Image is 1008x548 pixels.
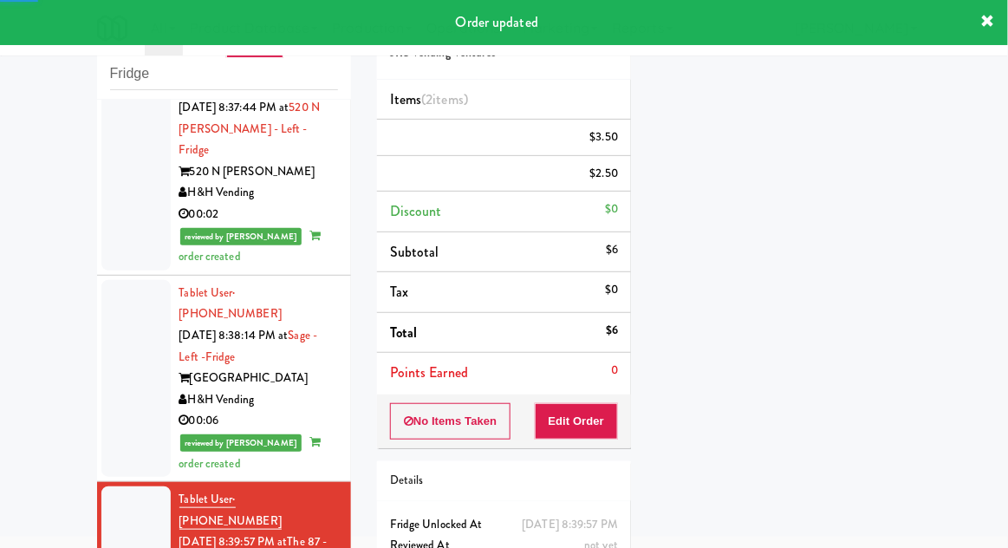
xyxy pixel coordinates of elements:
[179,99,321,158] a: 520 N [PERSON_NAME] - Left - Fridge
[179,327,289,343] span: [DATE] 8:38:14 PM at
[179,491,282,530] a: Tablet User· [PHONE_NUMBER]
[606,320,618,342] div: $6
[110,58,338,90] input: Search vision orders
[97,276,351,482] li: Tablet User· [PHONE_NUMBER][DATE] 8:38:14 PM atSage - Left -Fridge[GEOGRAPHIC_DATA]H&H Vending00:...
[390,514,618,536] div: Fridge Unlocked At
[606,239,618,261] div: $6
[611,360,618,382] div: 0
[179,368,338,389] div: [GEOGRAPHIC_DATA]
[390,242,439,262] span: Subtotal
[390,323,418,342] span: Total
[180,434,302,452] span: reviewed by [PERSON_NAME]
[179,389,338,411] div: H&H Vending
[179,161,338,183] div: 520 N [PERSON_NAME]
[433,89,465,109] ng-pluralize: items
[390,403,511,440] button: No Items Taken
[605,199,618,220] div: $0
[605,279,618,301] div: $0
[180,228,302,245] span: reviewed by [PERSON_NAME]
[179,434,321,472] span: order created
[390,470,618,492] div: Details
[179,410,338,432] div: 00:06
[535,403,619,440] button: Edit Order
[390,362,468,382] span: Points Earned
[421,89,468,109] span: (2 )
[179,284,282,323] a: Tablet User· [PHONE_NUMBER]
[179,182,338,204] div: H&H Vending
[179,491,282,529] span: · [PHONE_NUMBER]
[179,327,318,365] a: Sage - Left -Fridge
[390,47,618,60] h5: JRS Vending Ventures
[390,282,408,302] span: Tax
[590,163,619,185] div: $2.50
[590,127,619,148] div: $3.50
[390,201,442,221] span: Discount
[522,514,618,536] div: [DATE] 8:39:57 PM
[97,48,351,276] li: Tablet User· [PHONE_NUMBER][DATE] 8:37:44 PM at520 N [PERSON_NAME] - Left - Fridge520 N [PERSON_N...
[179,99,289,115] span: [DATE] 8:37:44 PM at
[179,204,338,225] div: 00:02
[456,12,538,32] span: Order updated
[390,89,468,109] span: Items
